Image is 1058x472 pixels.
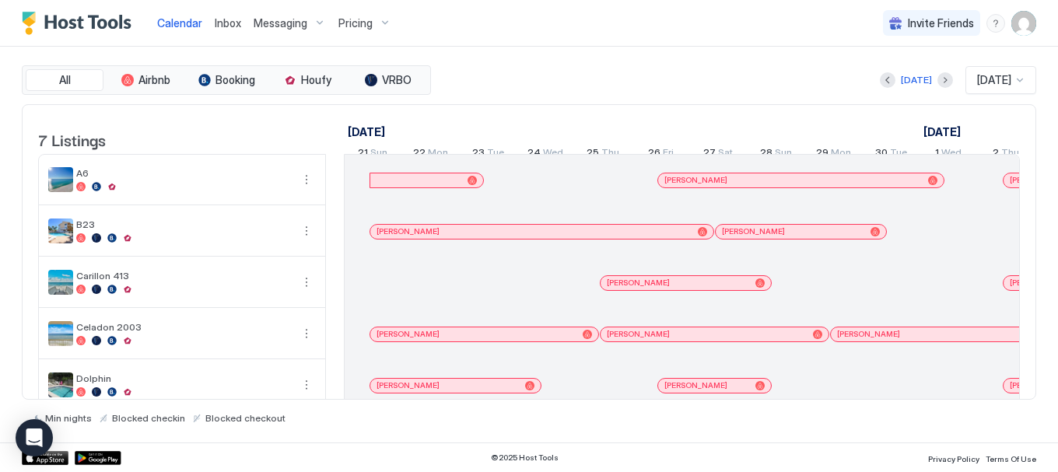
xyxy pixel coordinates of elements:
a: Host Tools Logo [22,12,138,35]
span: 24 [527,146,541,163]
a: September 26, 2025 [644,143,678,166]
span: Wed [543,146,563,163]
a: Privacy Policy [928,449,979,466]
span: Thu [1001,146,1019,163]
span: Tue [890,146,907,163]
span: B23 [76,219,291,230]
span: Privacy Policy [928,454,979,463]
span: 22 [413,146,426,163]
a: September 23, 2025 [468,143,508,166]
span: [PERSON_NAME] [664,175,727,185]
a: Inbox [215,15,241,31]
span: Min nights [45,412,92,424]
a: Calendar [157,15,202,31]
span: Booking [215,73,255,87]
button: Airbnb [107,69,184,91]
span: 28 [760,146,772,163]
span: Inbox [215,16,241,30]
button: Previous month [880,72,895,88]
span: 27 [703,146,716,163]
button: More options [297,170,316,189]
span: Invite Friends [908,16,974,30]
a: October 1, 2025 [920,121,965,143]
div: menu [297,222,316,240]
a: Terms Of Use [986,449,1036,466]
span: [PERSON_NAME] [664,380,727,390]
button: [DATE] [899,71,934,89]
button: More options [297,376,316,394]
span: Fri [663,146,674,163]
span: [DATE] [977,73,1011,87]
button: More options [297,222,316,240]
span: [PERSON_NAME] [837,329,900,339]
div: listing image [48,270,73,295]
div: menu [297,324,316,343]
a: September 30, 2025 [871,143,911,166]
a: September 21, 2025 [344,121,389,143]
button: Booking [187,69,265,91]
span: Wed [941,146,962,163]
span: Calendar [157,16,202,30]
a: October 2, 2025 [989,143,1023,166]
span: 21 [358,146,368,163]
span: Blocked checkout [205,412,286,424]
span: Houfy [301,73,331,87]
span: Tue [487,146,504,163]
div: [DATE] [901,73,932,87]
a: September 24, 2025 [524,143,567,166]
div: Open Intercom Messenger [16,419,53,456]
span: Sun [775,146,792,163]
span: © 2025 Host Tools [491,453,559,463]
a: October 1, 2025 [931,143,965,166]
div: menu [986,14,1005,33]
div: listing image [48,321,73,346]
span: Terms Of Use [986,454,1036,463]
button: All [26,69,103,91]
span: Mon [428,146,448,163]
a: September 25, 2025 [583,143,623,166]
a: September 27, 2025 [699,143,737,166]
span: 23 [472,146,485,163]
span: All [59,73,71,87]
a: App Store [22,451,68,465]
button: VRBO [349,69,427,91]
span: Carillon 413 [76,270,291,281]
span: [PERSON_NAME] [607,278,670,288]
span: [PERSON_NAME] [377,226,440,236]
div: tab-group [22,65,431,95]
span: Dolphin [76,372,291,384]
span: 25 [587,146,599,163]
span: Thu [601,146,619,163]
a: September 28, 2025 [756,143,796,166]
div: menu [297,170,316,189]
span: 30 [875,146,888,163]
span: Sat [718,146,733,163]
span: 26 [648,146,660,163]
div: listing image [48,372,73,397]
span: Celadon 2003 [76,321,291,333]
div: User profile [1011,11,1036,36]
div: menu [297,376,316,394]
span: A6 [76,167,291,179]
button: Next month [937,72,953,88]
div: menu [297,273,316,292]
span: Pricing [338,16,373,30]
div: listing image [48,167,73,192]
span: Blocked checkin [112,412,185,424]
span: Messaging [254,16,307,30]
a: September 22, 2025 [409,143,452,166]
span: 2 [993,146,999,163]
span: [PERSON_NAME] [607,329,670,339]
span: [PERSON_NAME] [377,329,440,339]
a: Google Play Store [75,451,121,465]
span: [PERSON_NAME] [377,380,440,390]
a: September 29, 2025 [812,143,855,166]
button: More options [297,324,316,343]
span: Mon [831,146,851,163]
span: [PERSON_NAME] [722,226,785,236]
span: 7 Listings [38,128,106,151]
span: Airbnb [138,73,170,87]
